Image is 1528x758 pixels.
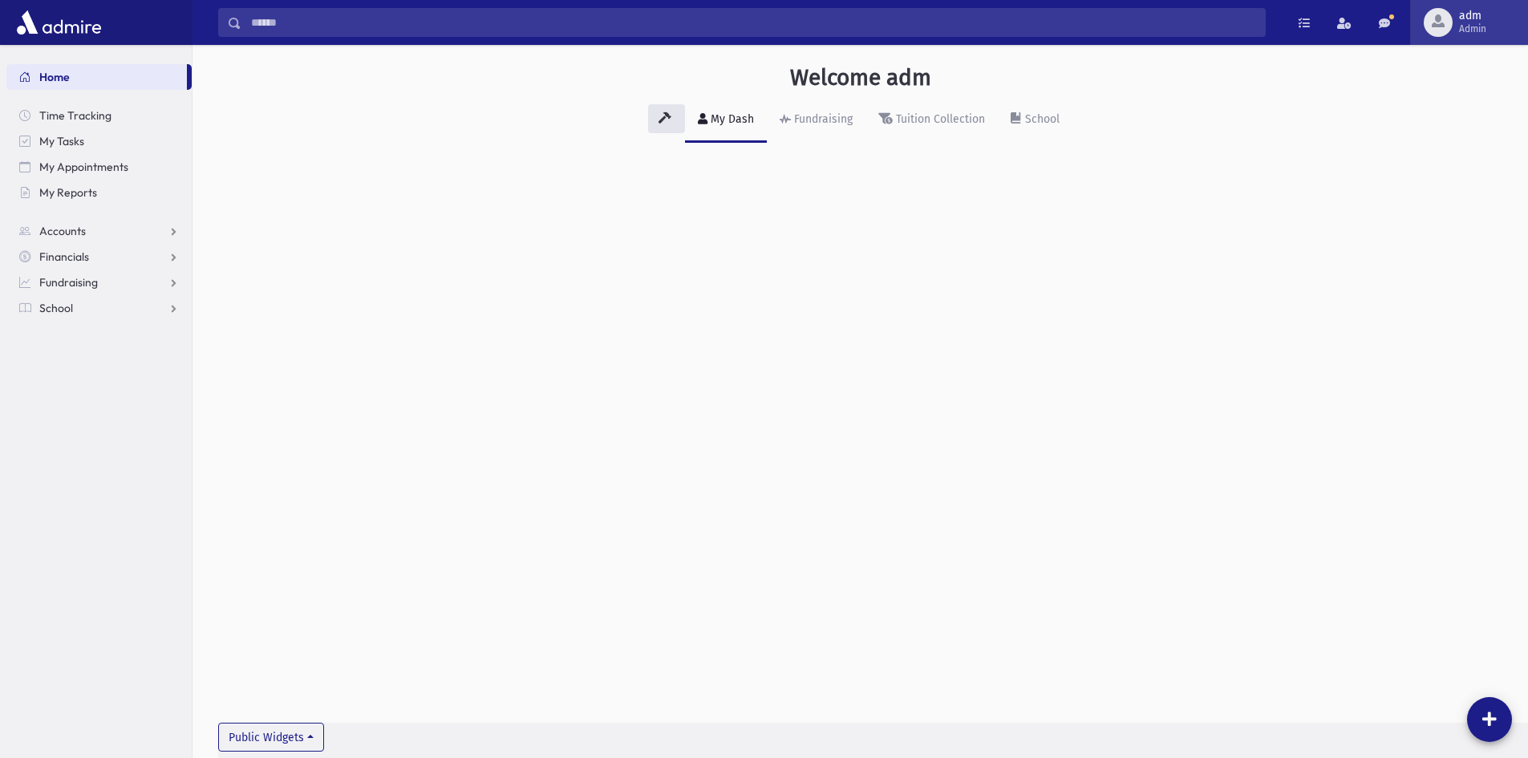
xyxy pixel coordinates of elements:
div: School [1022,112,1060,126]
a: School [998,98,1072,143]
a: Tuition Collection [865,98,998,143]
a: My Tasks [6,128,192,154]
span: School [39,301,73,315]
a: My Reports [6,180,192,205]
span: Financials [39,249,89,264]
a: Financials [6,244,192,270]
a: Fundraising [6,270,192,295]
a: My Dash [685,98,767,143]
input: Search [241,8,1265,37]
a: Time Tracking [6,103,192,128]
div: Fundraising [791,112,853,126]
span: Accounts [39,224,86,238]
a: School [6,295,192,321]
img: AdmirePro [13,6,105,39]
span: Fundraising [39,275,98,290]
button: Public Widgets [218,723,324,752]
a: Accounts [6,218,192,244]
span: My Appointments [39,160,128,174]
span: My Tasks [39,134,84,148]
span: My Reports [39,185,97,200]
span: adm [1459,10,1486,22]
span: Admin [1459,22,1486,35]
h3: Welcome adm [790,64,931,91]
div: Tuition Collection [893,112,985,126]
span: Home [39,70,70,84]
a: Fundraising [767,98,865,143]
a: Home [6,64,187,90]
span: Time Tracking [39,108,111,123]
div: My Dash [707,112,754,126]
a: My Appointments [6,154,192,180]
